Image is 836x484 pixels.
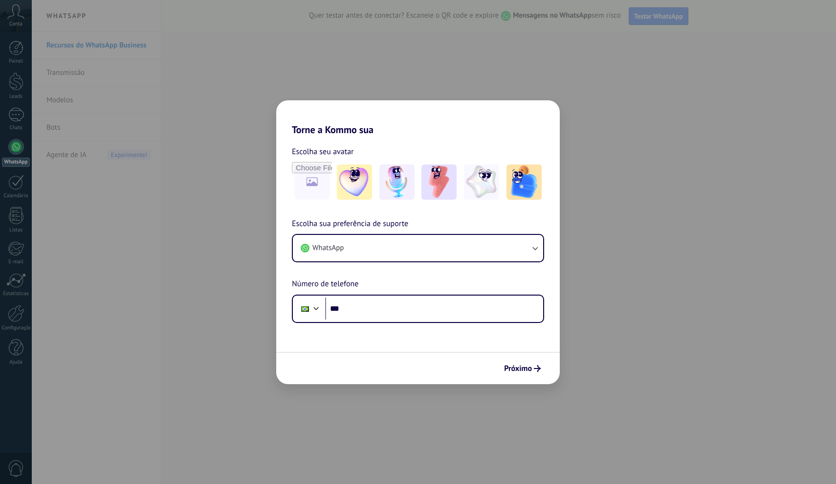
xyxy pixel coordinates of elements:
span: WhatsApp [312,243,344,253]
span: Próximo [504,365,532,372]
img: -1.jpeg [337,164,372,200]
span: Número de telefone [292,278,358,291]
div: Brazil: + 55 [296,299,314,319]
img: -3.jpeg [421,164,457,200]
img: -4.jpeg [464,164,499,200]
img: -2.jpeg [379,164,415,200]
h2: Torne a Kommo sua [276,100,560,136]
img: -5.jpeg [506,164,542,200]
button: WhatsApp [293,235,543,261]
button: Próximo [500,360,545,377]
span: Escolha seu avatar [292,145,354,158]
span: Escolha sua preferência de suporte [292,218,408,230]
